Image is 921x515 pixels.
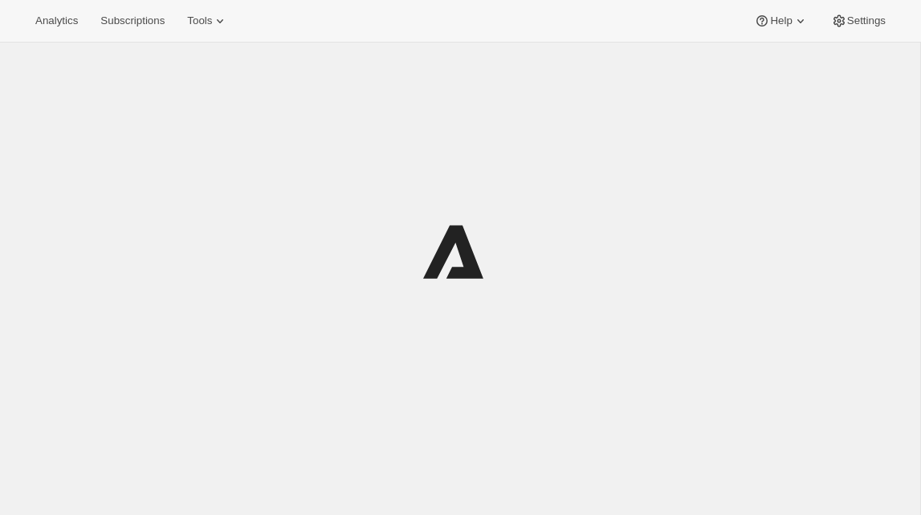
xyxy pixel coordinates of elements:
[91,10,174,32] button: Subscriptions
[821,10,895,32] button: Settings
[770,14,792,27] span: Help
[35,14,78,27] span: Analytics
[177,10,238,32] button: Tools
[847,14,886,27] span: Settings
[26,10,88,32] button: Analytics
[744,10,817,32] button: Help
[187,14,212,27] span: Tools
[100,14,165,27] span: Subscriptions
